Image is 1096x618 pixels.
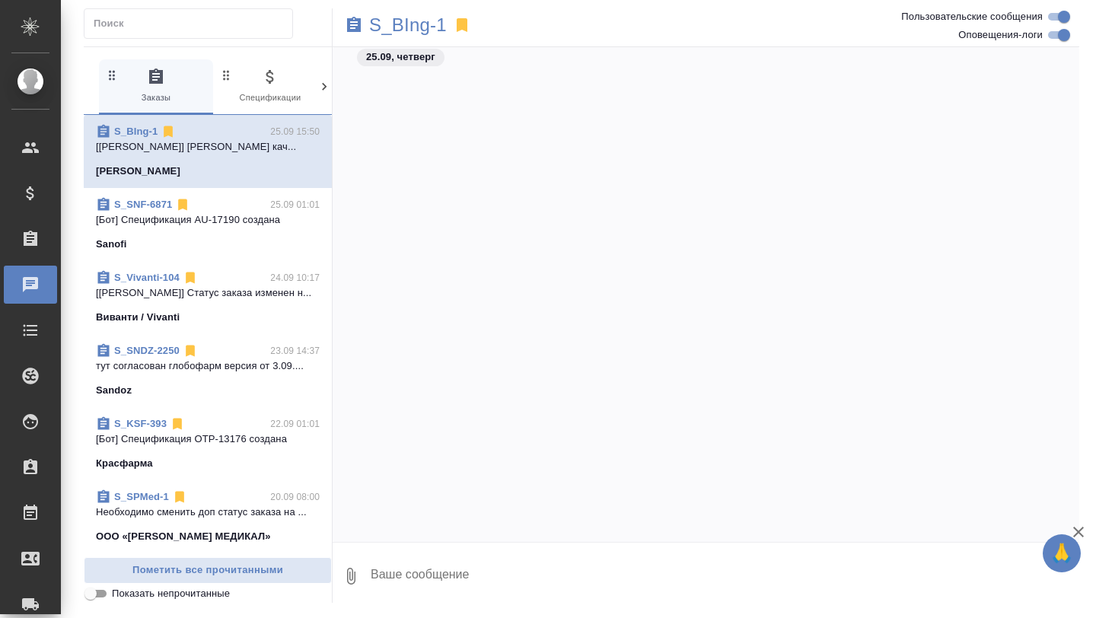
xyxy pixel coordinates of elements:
p: тут согласован глобофарм версия от 3.09.... [96,358,320,374]
p: 20.09 08:00 [270,489,320,505]
a: S_SPMed-1 [114,491,169,502]
svg: Отписаться [183,270,198,285]
div: S_SNDZ-225023.09 14:37тут согласован глобофарм версия от 3.09....Sandoz [84,334,332,407]
p: Красфарма [96,456,153,471]
p: [PERSON_NAME] [96,164,180,179]
svg: Отписаться [170,416,185,432]
span: Пометить все прочитанными [92,562,323,579]
p: Sandoz [96,383,132,398]
div: S_BIng-125.09 15:50[[PERSON_NAME]] [PERSON_NAME] кач...[PERSON_NAME] [84,115,332,188]
button: 🙏 [1043,534,1081,572]
p: [Бот] Спецификация AU-17190 создана [96,212,320,228]
span: Заказы [105,68,207,105]
svg: Зажми и перетащи, чтобы поменять порядок вкладок [219,68,234,82]
button: Пометить все прочитанными [84,557,332,584]
div: S_SPMed-120.09 08:00Необходимо сменить доп статус заказа на ...ООО «[PERSON_NAME] МЕДИКАЛ» [84,480,332,553]
a: S_KSF-393 [114,418,167,429]
span: 🙏 [1049,537,1075,569]
div: S_KSF-39322.09 01:01[Бот] Спецификация OTP-13176 созданаКрасфарма [84,407,332,480]
p: [[PERSON_NAME]] [PERSON_NAME] кач... [96,139,320,154]
svg: Отписаться [161,124,176,139]
p: 25.09, четверг [366,49,435,65]
span: Спецификации [219,68,321,105]
p: [[PERSON_NAME]] Статус заказа изменен н... [96,285,320,301]
p: Необходимо сменить доп статус заказа на ... [96,505,320,520]
a: S_SNF-6871 [114,199,172,210]
p: 23.09 14:37 [270,343,320,358]
p: 24.09 10:17 [270,270,320,285]
svg: Отписаться [183,343,198,358]
p: 22.09 01:01 [270,416,320,432]
p: 25.09 15:50 [270,124,320,139]
svg: Отписаться [175,197,190,212]
a: S_Vivanti-104 [114,272,180,283]
svg: Зажми и перетащи, чтобы поменять порядок вкладок [105,68,119,82]
a: S_BIng-1 [369,18,447,33]
p: [Бот] Спецификация OTP-13176 создана [96,432,320,447]
p: ООО «[PERSON_NAME] МЕДИКАЛ» [96,529,271,544]
div: S_SNF-687125.09 01:01[Бот] Спецификация AU-17190 созданаSanofi [84,188,332,261]
span: Показать непрочитанные [112,586,230,601]
a: S_BIng-1 [114,126,158,137]
svg: Отписаться [172,489,187,505]
p: Виванти / Vivanti [96,310,180,325]
a: S_SNDZ-2250 [114,345,180,356]
input: Поиск [94,13,292,34]
span: Пользовательские сообщения [901,9,1043,24]
div: S_Vivanti-10424.09 10:17[[PERSON_NAME]] Статус заказа изменен н...Виванти / Vivanti [84,261,332,334]
p: Sanofi [96,237,127,252]
span: Оповещения-логи [958,27,1043,43]
p: 25.09 01:01 [270,197,320,212]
